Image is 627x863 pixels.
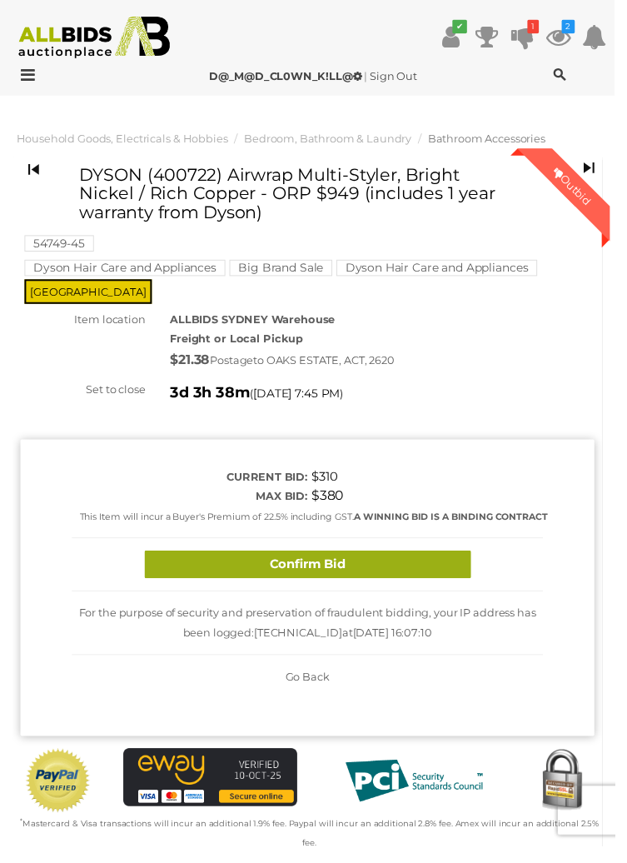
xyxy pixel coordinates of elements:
span: [DATE] 16:07:10 [360,638,440,651]
img: Official PayPal Seal [25,763,93,830]
strong: $21.38 [173,359,214,375]
small: This Item will incur a Buyer's Premium of 22.5% including GST. [82,521,559,532]
a: Dyson Hair Care and Appliances [343,267,548,280]
a: Bathroom Accessories [436,134,556,147]
strong: Freight or Local Pickup [173,338,309,352]
a: D@_M@D_CL0WN_K!LL@ [213,71,371,84]
div: Postage [173,356,606,380]
i: 1 [538,20,550,34]
a: ✔ [447,22,472,52]
div: Current bid: [73,477,314,496]
a: 54749-45 [25,242,96,255]
h1: DYSON (400722) Airwrap Multi-Styler, Bright Nickel / Rich Copper - ORP $949 (includes 1 year warr... [81,168,510,226]
i: 2 [573,20,586,34]
span: to OAKS ESTATE, ACT, 2620 [258,361,402,374]
b: A WINNING BID IS A BINDING CONTRACT [361,521,559,532]
a: 1 [520,22,545,52]
img: PCI DSS compliant [339,763,505,830]
a: Household Goods, Electricals & Hobbies [17,134,232,147]
span: [GEOGRAPHIC_DATA] [25,285,155,310]
span: | [371,71,375,84]
mark: Dyson Hair Care and Appliances [25,265,230,282]
div: For the purpose of security and preservation of fraudulent bidding, your IP address has been logg... [73,603,554,668]
button: Confirm Bid [147,561,480,591]
a: Dyson Hair Care and Appliances [25,267,230,280]
div: Outbid [545,152,622,228]
div: Item location [8,317,161,336]
a: Bedroom, Bathroom & Laundry [249,134,420,147]
span: ( ) [255,395,350,408]
img: eWAY Payment Gateway [126,763,303,822]
span: [TECHNICAL_ID] [259,638,349,651]
img: Allbids.com.au [10,17,183,60]
div: Set to close [8,387,161,407]
span: Go Back [291,683,336,696]
mark: 54749-45 [25,240,96,257]
a: Sign Out [377,71,425,84]
span: [DATE] 7:45 PM [258,394,346,409]
div: Max bid: [73,496,314,516]
span: $310 [318,478,345,494]
img: Secured by Rapid SSL [540,763,606,830]
i: ✔ [461,20,476,34]
strong: ALLBIDS SYDNEY Warehouse [173,319,341,332]
a: 2 [557,22,582,52]
a: Big Brand Sale [234,267,339,280]
strong: D@_M@D_CL0WN_K!LL@ [213,71,369,84]
mark: Big Brand Sale [234,265,339,282]
span: $380 [318,497,351,513]
mark: Dyson Hair Care and Appliances [343,265,548,282]
strong: 3d 3h 38m [173,392,255,410]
